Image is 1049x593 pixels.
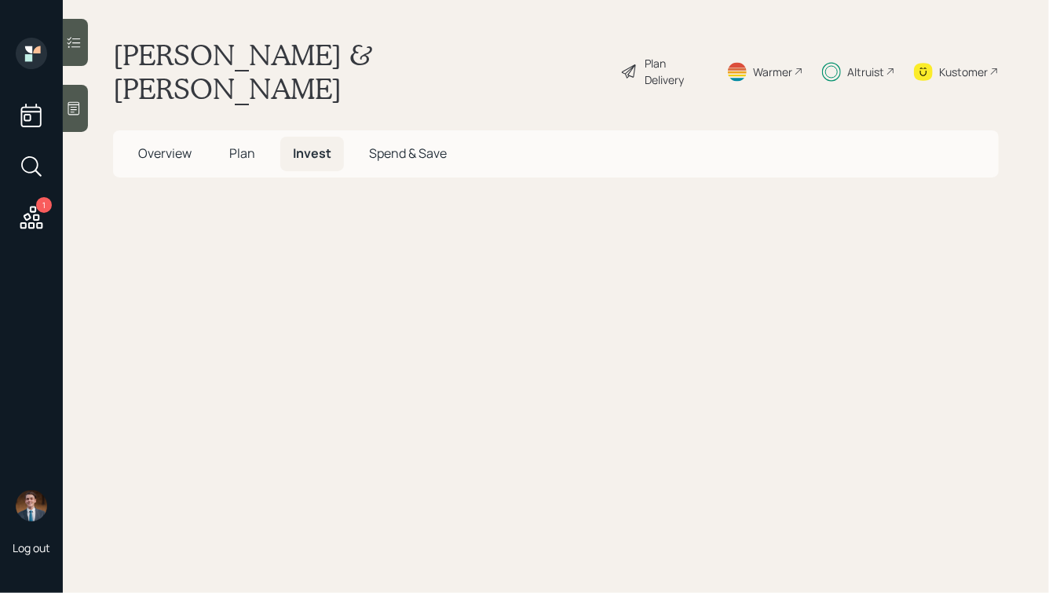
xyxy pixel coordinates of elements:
div: Warmer [753,64,792,80]
span: Plan [229,145,255,162]
span: Overview [138,145,192,162]
img: hunter_neumayer.jpg [16,490,47,522]
h1: [PERSON_NAME] & [PERSON_NAME] [113,38,608,105]
div: Plan Delivery [645,55,707,88]
div: 1 [36,197,52,213]
span: Spend & Save [369,145,447,162]
div: Log out [13,540,50,555]
span: Invest [293,145,331,162]
div: Kustomer [939,64,988,80]
div: Altruist [847,64,884,80]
